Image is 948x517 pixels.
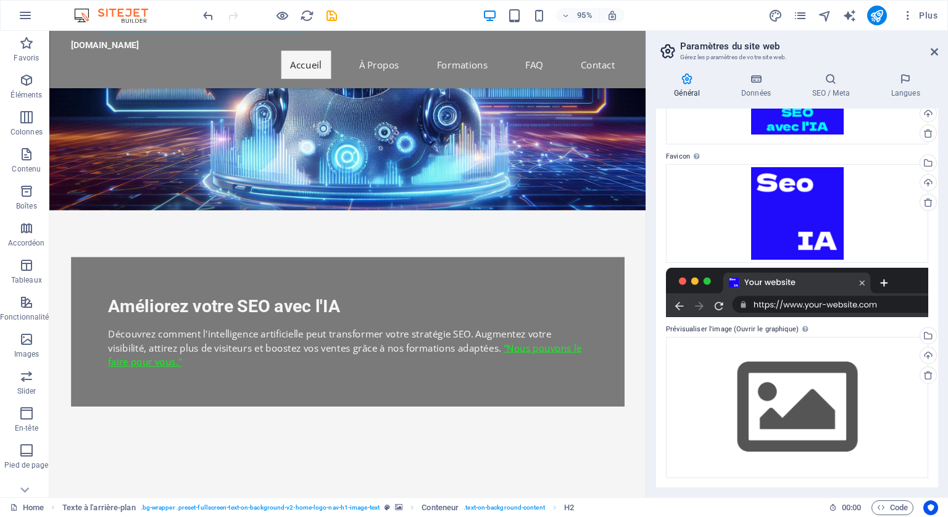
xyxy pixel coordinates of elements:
p: Slider [17,386,36,396]
span: Cliquez pour sélectionner. Double-cliquez pour modifier. [422,500,459,515]
span: Cliquez pour sélectionner. Double-cliquez pour modifier. [564,500,574,515]
i: Lors du redimensionnement, ajuster automatiquement le niveau de zoom en fonction de l'appareil sé... [607,10,618,21]
div: Sélectionnez les fichiers depuis le Gestionnaire de fichiers, les photos du stock ou téléversez u... [666,337,928,478]
label: Prévisualiser l'image (Ouvrir le graphique) [666,322,928,337]
h3: Gérez les paramètres de votre site web. [680,52,913,63]
button: design [768,8,783,23]
p: Accordéon [8,238,44,248]
nav: breadcrumb [62,500,575,515]
button: navigator [818,8,833,23]
span: Texte à l'arrière-plan [62,500,136,515]
span: Code [877,500,908,515]
img: Editor Logo [71,8,164,23]
p: Tableaux [11,275,42,285]
h4: Données [723,73,794,99]
button: undo [201,8,215,23]
h4: SEO / Meta [794,73,873,99]
button: Cliquez ici pour quitter le mode Aperçu et poursuivre l'édition. [275,8,289,23]
i: Publier [870,9,884,23]
a: Cliquez pour annuler la sélection. Double-cliquez pour ouvrir Pages. [10,500,44,515]
div: favicon-BwoAcwXgXjOmwNrXD6kX0A-DIc-xC4F1Y62FXBWIg9HBw.png [666,164,928,263]
button: Code [871,500,913,515]
div: logo-xD3hi9zSHuEbCtOFbm3e0g.png [666,95,928,144]
button: Usercentrics [923,500,938,515]
h6: Durée de la session [829,500,862,515]
p: Pied de page [4,460,48,470]
p: Éléments [10,90,42,100]
i: Pages (Ctrl+Alt+S) [793,9,807,23]
label: Favicon [666,149,928,164]
button: text_generator [842,8,857,23]
button: Plus [897,6,942,25]
span: . text-on-background-content [464,500,545,515]
p: Colonnes [10,127,43,137]
span: 00 00 [842,500,861,515]
p: Contenu [12,164,41,174]
h6: 95% [575,8,594,23]
i: Cet élément est une présélection personnalisable. [385,504,390,511]
button: pages [793,8,808,23]
button: reload [299,8,314,23]
p: Boîtes [16,201,37,211]
span: : [850,503,852,512]
i: Actualiser la page [300,9,314,23]
p: Favoris [14,53,39,63]
button: 95% [556,8,600,23]
p: En-tête [15,423,38,433]
i: Annuler : Modifier les couleurs (Ctrl+Z) [201,9,215,23]
span: . bg-wrapper .preset-fullscreen-text-on-background-v2-home-logo-nav-h1-image-text [141,500,380,515]
h2: Paramètres du site web [680,41,938,52]
i: Navigateur [818,9,832,23]
h4: Général [656,73,723,99]
button: publish [867,6,887,25]
button: save [324,8,339,23]
i: Cet élément contient un arrière-plan. [395,504,402,511]
span: Plus [902,9,938,22]
i: AI Writer [842,9,857,23]
i: Enregistrer (Ctrl+S) [325,9,339,23]
h4: Langues [873,73,938,99]
p: Images [14,349,39,359]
